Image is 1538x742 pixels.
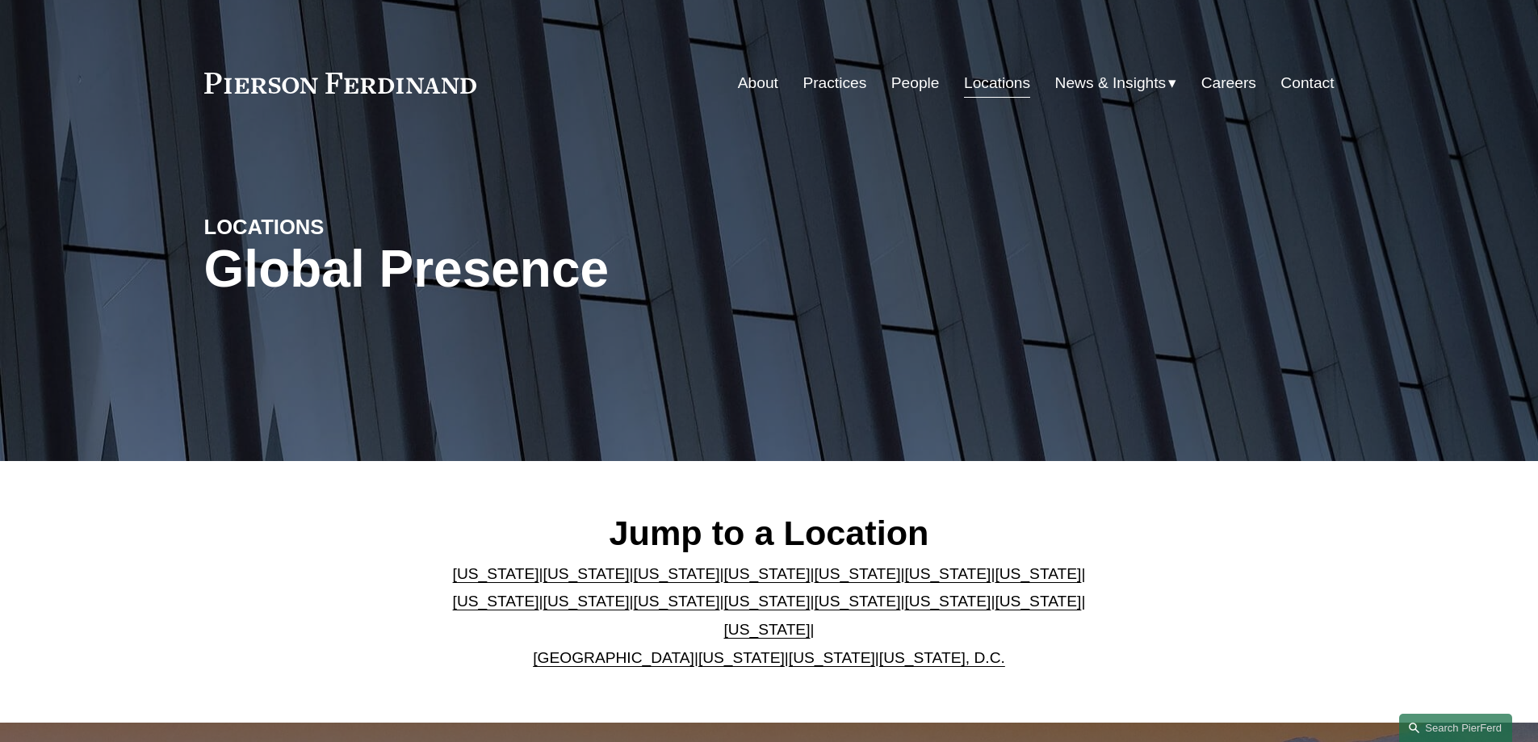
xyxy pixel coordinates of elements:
[204,214,487,240] h4: LOCATIONS
[879,649,1005,666] a: [US_STATE], D.C.
[533,649,694,666] a: [GEOGRAPHIC_DATA]
[995,565,1081,582] a: [US_STATE]
[1055,68,1177,99] a: folder dropdown
[1055,69,1167,98] span: News & Insights
[439,512,1099,554] h2: Jump to a Location
[891,68,940,99] a: People
[738,68,778,99] a: About
[964,68,1030,99] a: Locations
[439,560,1099,672] p: | | | | | | | | | | | | | | | | | |
[995,593,1081,610] a: [US_STATE]
[543,565,630,582] a: [US_STATE]
[803,68,866,99] a: Practices
[789,649,875,666] a: [US_STATE]
[1280,68,1334,99] a: Contact
[1399,714,1512,742] a: Search this site
[814,593,900,610] a: [US_STATE]
[453,593,539,610] a: [US_STATE]
[1201,68,1256,99] a: Careers
[814,565,900,582] a: [US_STATE]
[698,649,785,666] a: [US_STATE]
[634,593,720,610] a: [US_STATE]
[904,565,991,582] a: [US_STATE]
[453,565,539,582] a: [US_STATE]
[724,565,811,582] a: [US_STATE]
[204,240,958,299] h1: Global Presence
[724,621,811,638] a: [US_STATE]
[724,593,811,610] a: [US_STATE]
[634,565,720,582] a: [US_STATE]
[904,593,991,610] a: [US_STATE]
[543,593,630,610] a: [US_STATE]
